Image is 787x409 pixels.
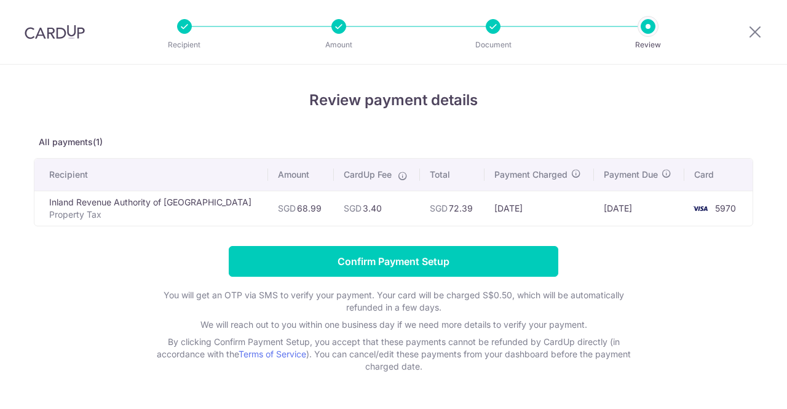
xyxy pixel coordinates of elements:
p: Recipient [139,39,230,51]
span: 5970 [715,203,736,213]
img: CardUp [25,25,85,39]
td: 72.39 [420,191,484,226]
th: Total [420,159,484,191]
p: We will reach out to you within one business day if we need more details to verify your payment. [148,319,639,331]
img: <span class="translation_missing" title="translation missing: en.account_steps.new_confirm_form.b... [688,201,713,216]
th: Card [684,159,753,191]
input: Confirm Payment Setup [229,246,558,277]
span: SGD [430,203,448,213]
td: [DATE] [484,191,594,226]
p: Property Tax [49,208,258,221]
th: Amount [268,159,333,191]
span: SGD [278,203,296,213]
p: You will get an OTP via SMS to verify your payment. Your card will be charged S$0.50, which will ... [148,289,639,314]
p: By clicking Confirm Payment Setup, you accept that these payments cannot be refunded by CardUp di... [148,336,639,373]
p: All payments(1) [34,136,753,148]
p: Document [448,39,539,51]
p: Amount [293,39,384,51]
p: Review [603,39,694,51]
td: 3.40 [334,191,420,226]
td: Inland Revenue Authority of [GEOGRAPHIC_DATA] [34,191,268,226]
a: Terms of Service [239,349,306,359]
th: Recipient [34,159,268,191]
td: [DATE] [594,191,684,226]
span: Payment Charged [494,169,568,181]
span: CardUp Fee [344,169,392,181]
span: Payment Due [604,169,658,181]
h4: Review payment details [34,89,753,111]
span: SGD [344,203,362,213]
td: 68.99 [268,191,333,226]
